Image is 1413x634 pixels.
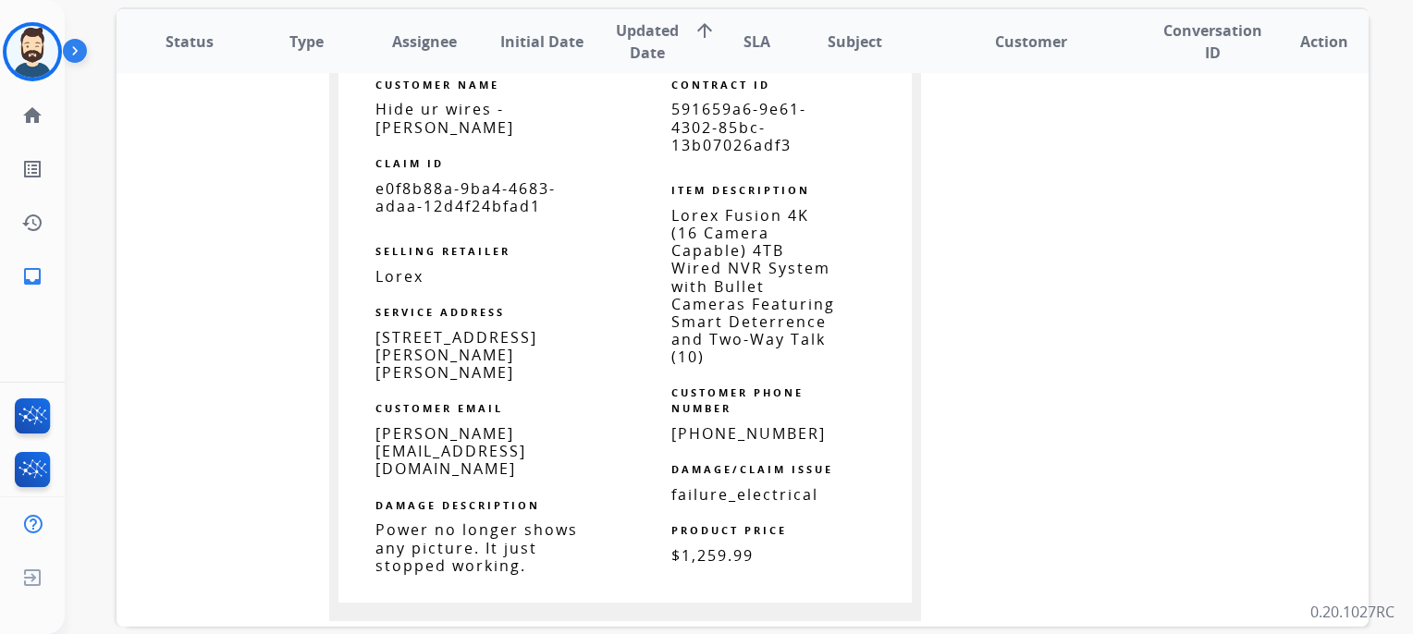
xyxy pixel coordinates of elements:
[21,104,43,127] mat-icon: home
[1163,19,1262,64] span: Conversation ID
[671,78,770,91] strong: CONTRACT ID
[375,266,424,287] span: Lorex
[21,212,43,234] mat-icon: history
[694,19,716,42] mat-icon: arrow_upward
[671,462,833,476] strong: DAMAGE/CLAIM ISSUE
[375,327,537,383] span: [STREET_ADDRESS][PERSON_NAME][PERSON_NAME]
[166,30,214,53] span: Status
[1310,601,1395,623] p: 0.20.1027RC
[616,19,679,64] span: Updated Date
[375,498,540,512] strong: DAMAGE DESCRIPTION
[375,178,556,216] span: e0f8b88a-9ba4-4683-adaa-12d4f24bfad1
[671,205,835,368] span: Lorex Fusion 4K (16 Camera Capable) 4TB Wired NVR System with Bullet Cameras Featuring Smart Dete...
[671,385,804,415] strong: CUSTOMER PHONE NUMBER
[671,423,826,444] span: [PHONE_NUMBER]
[375,156,444,170] strong: CLAIM ID
[21,265,43,287] mat-icon: inbox
[289,30,324,53] span: Type
[671,523,787,537] strong: PRODUCT PRICE
[375,519,578,575] span: Power no longer shows any picture. It just stopped working.
[21,158,43,180] mat-icon: list_alt
[828,30,882,53] span: Subject
[392,30,457,53] span: Assignee
[6,26,58,78] img: avatar
[671,183,810,197] strong: ITEM DESCRIPTION
[500,30,584,53] span: Initial Date
[375,244,510,258] strong: SELLING RETAILER
[743,30,770,53] span: SLA
[375,401,503,415] strong: CUSTOMER EMAIL
[375,423,526,479] span: [PERSON_NAME][EMAIL_ADDRESS][DOMAIN_NAME]
[671,99,806,154] span: 591659a6-9e61-4302-85bc-13b07026adf3
[375,305,505,319] strong: SERVICE ADDRESS
[1251,9,1369,74] th: Action
[671,545,754,566] span: $1,259.99
[375,99,514,137] span: Hide ur wires -[PERSON_NAME]
[375,78,499,91] strong: CUSTOMER NAME
[995,30,1067,53] span: Customer
[671,484,818,505] span: failure_electrical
